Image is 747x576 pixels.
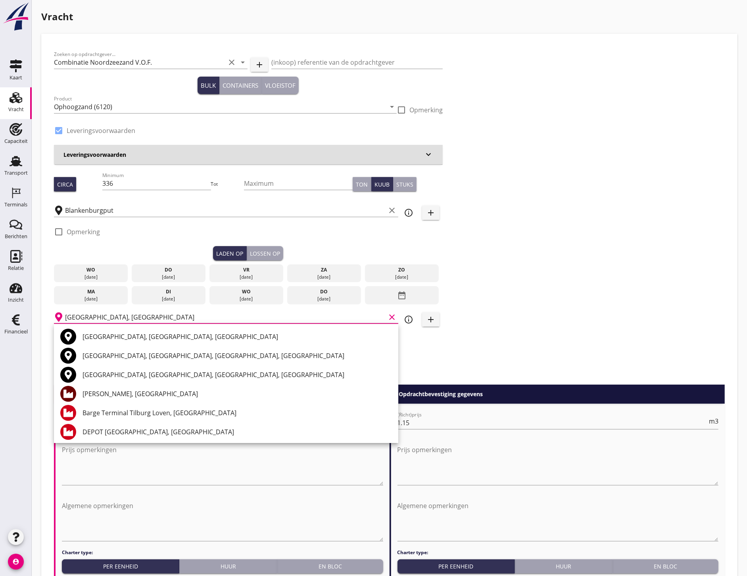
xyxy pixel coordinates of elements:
div: Capaciteit [4,139,28,144]
button: Per eenheid [398,559,515,574]
div: [GEOGRAPHIC_DATA], [GEOGRAPHIC_DATA], [GEOGRAPHIC_DATA], [GEOGRAPHIC_DATA] [83,370,392,380]
label: Opmerking [67,228,100,236]
button: Ton [353,177,371,191]
div: Barge Terminal Tilburg Loven, [GEOGRAPHIC_DATA] [83,408,392,418]
div: Relatie [8,266,24,271]
input: (Richt)prijs [398,416,708,429]
button: Containers [219,77,262,94]
div: [DATE] [134,274,204,281]
i: account_circle [8,554,24,570]
textarea: Prijs opmerkingen [62,443,383,485]
h3: Leveringsvoorwaarden [63,150,424,159]
h4: Charter type: [62,549,383,556]
div: Containers [223,81,258,90]
div: do [134,266,204,274]
button: En bloc [277,559,383,574]
label: Leveringsvoorwaarden [67,127,135,135]
input: Minimum [102,177,211,190]
h1: Vracht [41,10,737,24]
div: wo [211,288,282,295]
div: [DATE] [211,295,282,302]
textarea: Algemene opmerkingen [398,499,719,541]
div: Bulk [201,81,216,90]
div: [DATE] [56,274,126,281]
i: date_range [397,288,407,302]
i: clear [387,206,397,215]
div: [DATE] [211,274,282,281]
textarea: Prijs opmerkingen [398,443,719,485]
button: Stuks [393,177,417,191]
button: Bulk [198,77,219,94]
div: Laden op [216,249,243,258]
div: Berichten [5,234,27,239]
div: [DATE] [289,295,359,302]
div: [DATE] [289,274,359,281]
div: wo [56,266,126,274]
div: ma [56,288,126,295]
i: add [426,208,436,218]
div: Tot [211,181,244,188]
i: add [426,315,436,324]
button: Huur [179,559,277,574]
div: Kuub [374,180,390,189]
div: [DATE] [367,274,437,281]
div: zo [367,266,437,274]
h4: Charter type: [398,549,719,556]
input: Losplaats [65,311,386,324]
span: m3 [709,418,718,424]
img: logo-small.a267ee39.svg [2,2,30,31]
div: Per eenheid [401,562,511,570]
div: do [289,288,359,295]
i: info_outline [404,208,413,218]
div: Ton [356,180,368,189]
div: di [134,288,204,295]
i: add [255,60,264,69]
input: Zoeken op opdrachtgever... [54,56,225,69]
div: En bloc [616,562,715,570]
button: Per eenheid [62,559,179,574]
div: Transport [4,170,28,175]
textarea: Algemene opmerkingen [62,499,383,541]
input: (inkoop) referentie van de opdrachtgever [271,56,443,69]
button: Laden op [213,246,247,260]
div: Stuks [396,180,413,189]
i: arrow_drop_down [238,58,248,67]
div: Huur [518,562,609,570]
input: Product [54,100,386,113]
div: Kaart [10,75,22,80]
div: [DATE] [56,295,126,302]
div: za [289,266,359,274]
input: Laadplaats [65,204,386,217]
div: Huur [182,562,274,570]
i: clear [387,312,397,322]
div: DEPOT [GEOGRAPHIC_DATA], [GEOGRAPHIC_DATA] [83,427,392,437]
i: arrow_drop_down [387,102,397,112]
div: Vracht [8,107,24,112]
button: Vloeistof [262,77,299,94]
div: [PERSON_NAME], [GEOGRAPHIC_DATA] [83,389,392,399]
div: Inzicht [8,297,24,302]
label: Opmerking [409,106,443,114]
div: Per eenheid [65,562,176,570]
button: Lossen op [247,246,283,260]
button: En bloc [613,559,718,574]
div: vr [211,266,282,274]
div: Terminals [4,202,27,207]
input: Maximum [244,177,353,190]
button: Huur [515,559,613,574]
div: [DATE] [134,295,204,302]
div: [GEOGRAPHIC_DATA], [GEOGRAPHIC_DATA], [GEOGRAPHIC_DATA], [GEOGRAPHIC_DATA] [83,351,392,360]
div: En bloc [280,562,380,570]
div: Financieel [4,329,28,334]
div: Circa [57,180,73,189]
i: info_outline [404,315,413,324]
div: Vloeistof [265,81,296,90]
div: [GEOGRAPHIC_DATA], [GEOGRAPHIC_DATA], [GEOGRAPHIC_DATA] [83,332,392,341]
button: Circa [54,177,76,191]
i: clear [227,58,236,67]
i: keyboard_arrow_down [424,150,433,159]
button: Kuub [371,177,393,191]
div: Lossen op [250,249,280,258]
